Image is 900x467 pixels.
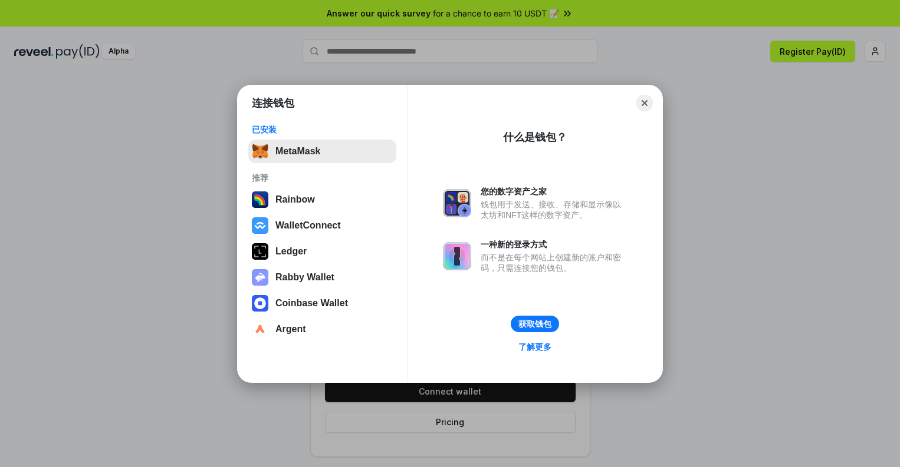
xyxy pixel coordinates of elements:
div: 已安装 [252,124,393,135]
img: svg+xml,%3Csvg%20width%3D%22120%22%20height%3D%22120%22%20viewBox%3D%220%200%20120%20120%22%20fil... [252,191,268,208]
div: 钱包用于发送、接收、存储和显示像以太坊和NFT这样的数字资产。 [481,199,627,220]
div: 什么是钱包？ [503,130,567,144]
button: Ledger [248,240,396,263]
div: 了解更多 [518,342,551,352]
button: WalletConnect [248,214,396,237]
button: Coinbase Wallet [248,292,396,315]
img: svg+xml,%3Csvg%20xmlns%3D%22http%3A%2F%2Fwww.w3.org%2F2000%2Fsvg%22%20fill%3D%22none%22%20viewBox... [443,242,471,270]
div: Argent [275,324,306,334]
div: Ledger [275,246,307,257]
img: svg+xml,%3Csvg%20xmlns%3D%22http%3A%2F%2Fwww.w3.org%2F2000%2Fsvg%22%20width%3D%2228%22%20height%3... [252,243,268,260]
div: 一种新的登录方式 [481,239,627,250]
img: svg+xml,%3Csvg%20xmlns%3D%22http%3A%2F%2Fwww.w3.org%2F2000%2Fsvg%22%20fill%3D%22none%22%20viewBox... [443,189,471,217]
button: MetaMask [248,140,396,163]
h1: 连接钱包 [252,96,294,110]
img: svg+xml,%3Csvg%20xmlns%3D%22http%3A%2F%2Fwww.w3.org%2F2000%2Fsvg%22%20fill%3D%22none%22%20viewBox... [252,269,268,286]
div: 而不是在每个网站上创建新的账户和密码，只需连接您的钱包。 [481,252,627,273]
div: 您的数字资产之家 [481,186,627,197]
a: 了解更多 [511,339,559,355]
button: 获取钱包 [511,316,559,332]
div: MetaMask [275,146,320,157]
img: svg+xml,%3Csvg%20fill%3D%22none%22%20height%3D%2233%22%20viewBox%3D%220%200%2035%2033%22%20width%... [252,143,268,160]
img: svg+xml,%3Csvg%20width%3D%2228%22%20height%3D%2228%22%20viewBox%3D%220%200%2028%2028%22%20fill%3D... [252,295,268,312]
button: Rabby Wallet [248,266,396,289]
img: svg+xml,%3Csvg%20width%3D%2228%22%20height%3D%2228%22%20viewBox%3D%220%200%2028%2028%22%20fill%3D... [252,217,268,234]
div: Rabby Wallet [275,272,334,283]
div: 获取钱包 [518,319,551,329]
button: Rainbow [248,188,396,211]
div: Coinbase Wallet [275,298,348,309]
button: Close [636,95,653,111]
div: 推荐 [252,173,393,183]
div: Rainbow [275,194,315,205]
img: svg+xml,%3Csvg%20width%3D%2228%22%20height%3D%2228%22%20viewBox%3D%220%200%2028%2028%22%20fill%3D... [252,321,268,337]
button: Argent [248,317,396,341]
div: WalletConnect [275,220,341,231]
